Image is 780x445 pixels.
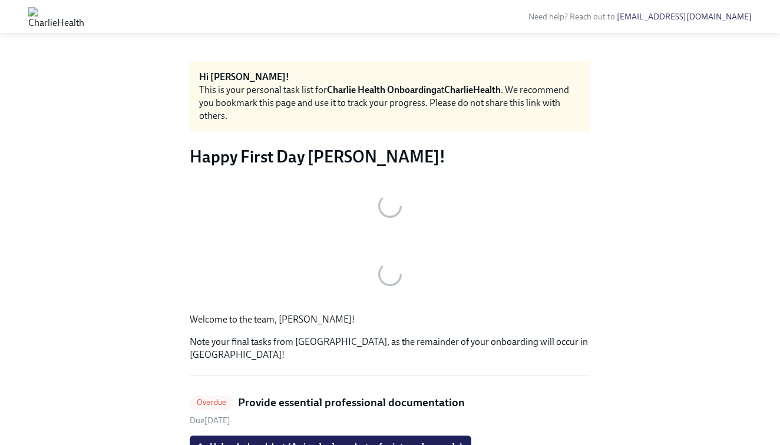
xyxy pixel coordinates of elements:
strong: Charlie Health Onboarding [327,84,437,95]
button: Zoom image [190,177,590,235]
div: This is your personal task list for at . We recommend you bookmark this page and use it to track ... [199,84,581,122]
a: OverdueProvide essential professional documentationDue[DATE] [190,395,590,426]
span: Need help? Reach out to [528,12,752,22]
p: Welcome to the team, [PERSON_NAME]! [190,313,590,326]
span: Friday, August 22nd 2025, 10:00 am [190,416,230,426]
img: CharlieHealth [28,7,84,26]
button: Zoom image [190,245,590,304]
strong: CharlieHealth [444,84,501,95]
h3: Happy First Day [PERSON_NAME]! [190,146,590,167]
strong: Hi [PERSON_NAME]! [199,71,289,82]
span: Overdue [190,398,233,407]
p: Note your final tasks from [GEOGRAPHIC_DATA], as the remainder of your onboarding will occur in [... [190,336,590,361]
h5: Provide essential professional documentation [238,395,465,410]
a: [EMAIL_ADDRESS][DOMAIN_NAME] [617,12,752,22]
